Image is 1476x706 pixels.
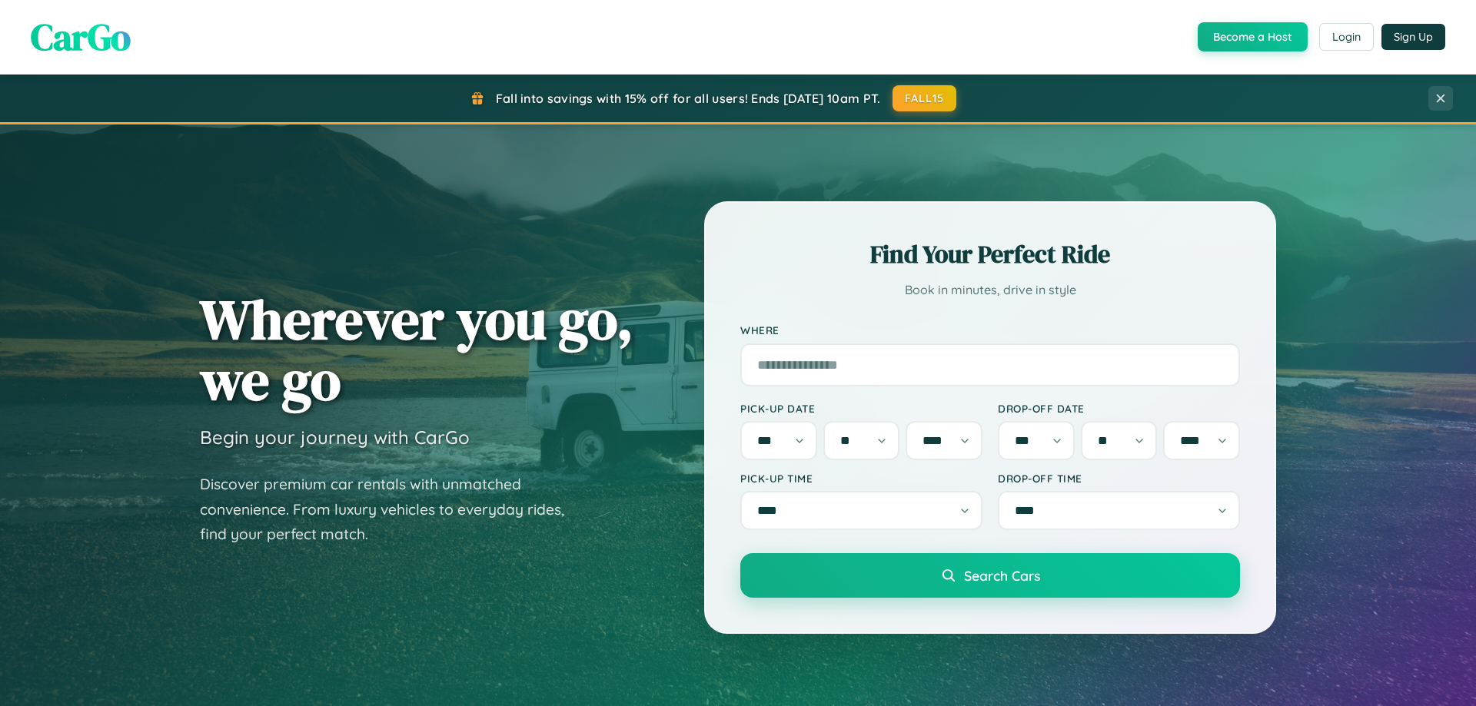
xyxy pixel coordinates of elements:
label: Drop-off Date [998,402,1240,415]
label: Drop-off Time [998,472,1240,485]
span: Search Cars [964,567,1040,584]
button: Sign Up [1381,24,1445,50]
span: Fall into savings with 15% off for all users! Ends [DATE] 10am PT. [496,91,881,106]
h3: Begin your journey with CarGo [200,426,470,449]
button: Login [1319,23,1374,51]
label: Pick-up Time [740,472,982,485]
p: Book in minutes, drive in style [740,279,1240,301]
span: CarGo [31,12,131,62]
label: Where [740,324,1240,337]
h1: Wherever you go, we go [200,289,633,410]
h2: Find Your Perfect Ride [740,237,1240,271]
p: Discover premium car rentals with unmatched convenience. From luxury vehicles to everyday rides, ... [200,472,584,547]
button: Become a Host [1198,22,1308,51]
button: FALL15 [893,85,957,111]
button: Search Cars [740,553,1240,598]
label: Pick-up Date [740,402,982,415]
